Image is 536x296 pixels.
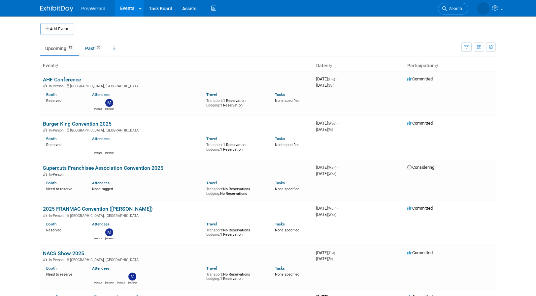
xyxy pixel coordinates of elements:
[328,172,336,176] span: (Wed)
[316,127,333,132] span: [DATE]
[105,281,114,284] div: Addison Ironside
[206,187,223,191] span: Transport:
[328,77,335,81] span: (Thu)
[328,122,336,125] span: (Wed)
[43,76,81,83] a: AHF Conference
[46,227,82,233] div: Reserved
[94,99,102,107] img: Jay Baugues
[43,172,47,176] img: In-Person Event
[314,60,405,72] th: Dates
[40,23,73,35] button: Add Event
[316,83,334,88] span: [DATE]
[206,99,223,103] span: Transport:
[94,107,102,111] div: Jay Baugues
[275,143,299,147] span: None specified
[316,250,337,255] span: [DATE]
[328,128,333,132] span: (Fri)
[405,60,496,72] th: Participation
[43,84,47,87] img: In-Person Event
[46,186,82,192] div: Need to reserve
[275,92,285,97] a: Tasks
[92,181,110,185] a: Attendees
[92,266,110,271] a: Attendees
[275,222,285,226] a: Tasks
[46,92,56,97] a: Booth
[46,222,56,226] a: Booth
[46,97,82,103] div: Reserved
[407,206,433,211] span: Committed
[275,99,299,103] span: None specified
[43,213,311,218] div: [GEOGRAPHIC_DATA], [GEOGRAPHIC_DATA]
[206,272,223,277] span: Transport:
[105,99,113,107] img: Matt Sanders
[43,214,47,217] img: In-Person Event
[105,228,113,236] img: Matt Sanders
[328,213,336,217] span: (Wed)
[206,92,217,97] a: Travel
[206,186,265,196] div: No Reservations No Reservations
[206,227,265,237] div: No Reservations 1 Reservation
[80,42,107,55] a: Past36
[407,121,433,126] span: Committed
[275,187,299,191] span: None specified
[435,63,438,68] a: Sort by Participation Type
[43,121,112,127] a: Burger King Convention 2025
[40,60,314,72] th: Event
[92,92,110,97] a: Attendees
[43,206,153,212] a: 2025 FRANMAC Convention ([PERSON_NAME])
[105,273,113,281] img: Addison Ironside
[275,228,299,232] span: None specified
[43,257,311,262] div: [GEOGRAPHIC_DATA], [GEOGRAPHIC_DATA]
[94,151,102,155] div: Addison Ironside
[49,84,66,88] span: In-Person
[46,141,82,147] div: Reserved
[337,206,338,211] span: -
[55,63,58,68] a: Sort by Event Name
[43,258,47,261] img: In-Person Event
[316,212,336,217] span: [DATE]
[206,97,265,107] div: 1 Reservation 1 Reservation
[447,6,462,11] span: Search
[328,166,336,169] span: (Mon)
[316,165,338,170] span: [DATE]
[206,147,220,152] span: Lodging:
[477,2,489,15] img: Chris Townsend
[95,45,102,50] span: 36
[337,121,338,126] span: -
[40,42,79,55] a: Upcoming12
[275,136,285,141] a: Tasks
[275,266,285,271] a: Tasks
[92,136,110,141] a: Attendees
[206,103,220,107] span: Lodging:
[105,151,114,155] div: Jay Baugues
[92,222,110,226] a: Attendees
[206,136,217,141] a: Travel
[206,277,220,281] span: Lodging:
[438,3,468,15] a: Search
[94,281,102,284] div: Cole Harris
[206,222,217,226] a: Travel
[43,128,47,132] img: In-Person Event
[316,206,338,211] span: [DATE]
[407,76,433,81] span: Committed
[94,236,102,240] div: Cole Harris
[206,143,223,147] span: Transport:
[46,271,82,277] div: Need to reserve
[46,181,56,185] a: Booth
[49,258,66,262] span: In-Person
[40,6,73,12] img: ExhibitDay
[128,281,137,284] div: Matt Sanders
[275,181,285,185] a: Tasks
[49,214,66,218] span: In-Person
[46,266,56,271] a: Booth
[105,143,113,151] img: Jay Baugues
[206,271,265,281] div: No Reservations 1 Reservation
[94,143,102,151] img: Addison Ironside
[407,250,433,255] span: Committed
[275,272,299,277] span: None specified
[81,6,105,11] span: PrepWizard
[94,228,102,236] img: Cole Harris
[43,127,311,133] div: [GEOGRAPHIC_DATA], [GEOGRAPHIC_DATA]
[128,273,136,281] img: Matt Sanders
[316,121,338,126] span: [DATE]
